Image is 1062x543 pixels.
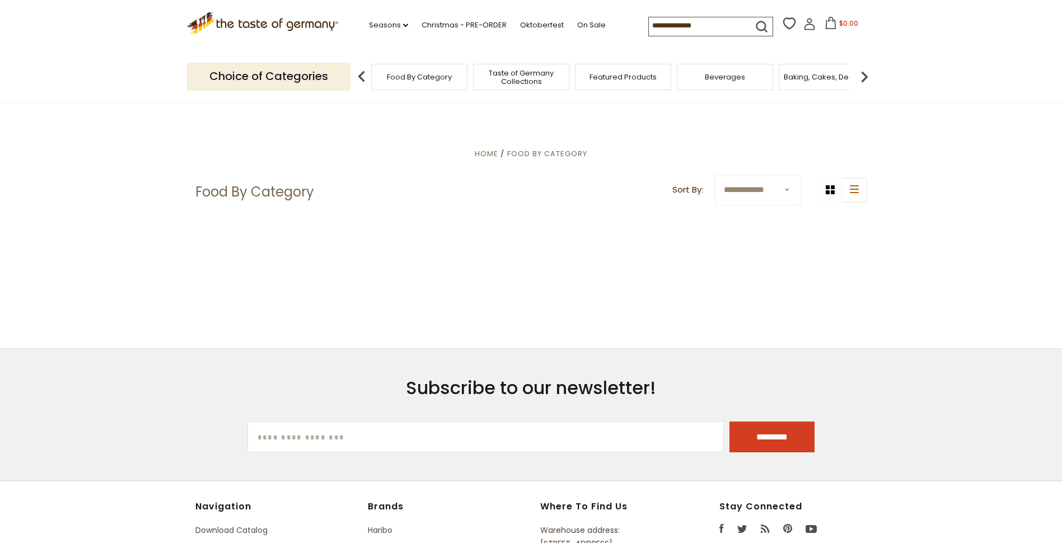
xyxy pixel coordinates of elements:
label: Sort By: [672,183,703,197]
button: $0.00 [818,17,865,34]
a: Taste of Germany Collections [476,69,566,86]
h4: Where to find us [540,501,668,512]
p: Choice of Categories [187,63,350,90]
span: $0.00 [839,18,858,28]
img: next arrow [853,65,876,88]
h4: Navigation [195,501,357,512]
a: Baking, Cakes, Desserts [784,73,871,81]
a: On Sale [577,19,606,31]
a: Food By Category [507,148,587,159]
a: Beverages [705,73,745,81]
a: Home [475,148,498,159]
a: Food By Category [387,73,452,81]
h3: Subscribe to our newsletter! [247,377,815,399]
a: Christmas - PRE-ORDER [422,19,507,31]
h4: Stay Connected [719,501,867,512]
h1: Food By Category [195,184,314,200]
a: Oktoberfest [520,19,564,31]
a: Seasons [369,19,408,31]
a: Featured Products [590,73,657,81]
img: previous arrow [350,65,373,88]
a: Haribo [368,525,392,536]
a: Download Catalog [195,525,268,536]
h4: Brands [368,501,529,512]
